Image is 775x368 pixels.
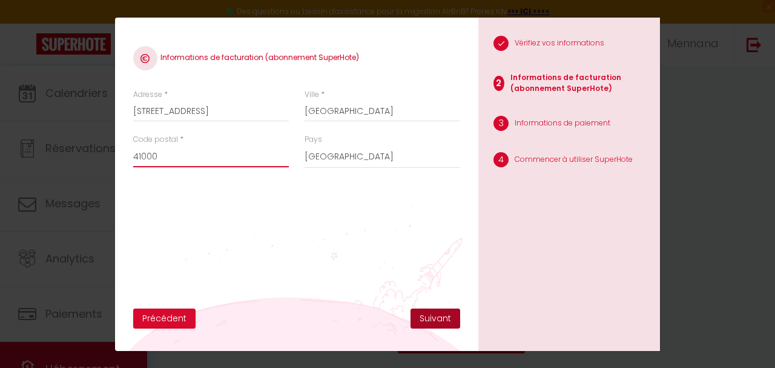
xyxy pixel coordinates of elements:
[133,134,178,146] label: Code postal
[133,309,196,329] button: Précédent
[133,89,162,101] label: Adresse
[478,110,660,140] li: Informations de paiement
[305,89,319,101] label: Ville
[493,116,509,131] span: 3
[305,134,322,146] label: Pays
[478,66,660,104] li: Informations de facturation (abonnement SuperHote)
[478,30,660,60] li: Vérifiez vos informations
[478,146,660,176] li: Commencer à utiliser SuperHote
[493,152,509,167] span: 4
[411,309,460,329] button: Suivant
[133,46,460,70] h4: Informations de facturation (abonnement SuperHote)
[493,76,504,91] span: 2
